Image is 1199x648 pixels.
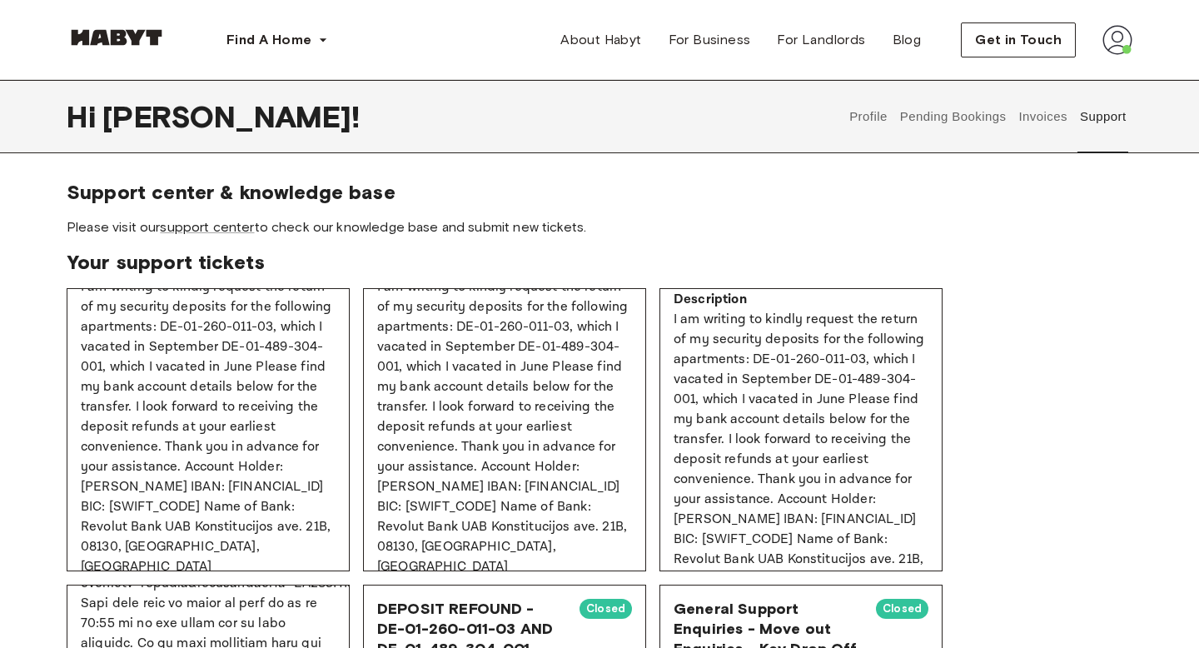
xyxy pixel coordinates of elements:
p: I am writing to kindly request the return of my security deposits for the following apartments: D... [674,310,928,610]
span: [PERSON_NAME] ! [102,99,360,134]
span: Blog [893,30,922,50]
span: Closed [580,601,632,617]
span: Get in Touch [975,30,1062,50]
span: Hi [67,99,102,134]
span: For Landlords [777,30,865,50]
p: I am writing to kindly request the return of my security deposits for the following apartments: D... [81,277,336,577]
button: Profile [848,80,890,153]
p: Description [674,290,928,310]
button: Find A Home [213,23,341,57]
a: Blog [879,23,935,57]
button: Get in Touch [961,22,1076,57]
button: Invoices [1017,80,1069,153]
img: Habyt [67,29,167,46]
button: Pending Bookings [898,80,1008,153]
a: support center [160,219,254,235]
span: Support center & knowledge base [67,180,1132,205]
img: avatar [1102,25,1132,55]
a: For Landlords [764,23,878,57]
p: I am writing to kindly request the return of my security deposits for the following apartments: D... [377,277,632,577]
span: Find A Home [226,30,311,50]
span: Your support tickets [67,250,1132,275]
span: Closed [876,601,928,617]
button: Support [1077,80,1128,153]
span: About Habyt [560,30,641,50]
span: Please visit our to check our knowledge base and submit new tickets. [67,218,1132,237]
span: For Business [669,30,751,50]
a: For Business [655,23,764,57]
a: About Habyt [547,23,654,57]
div: user profile tabs [843,80,1132,153]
